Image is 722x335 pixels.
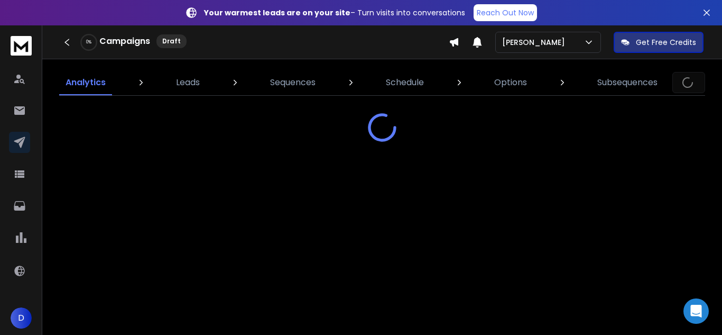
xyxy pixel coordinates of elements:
[204,7,465,18] p: – Turn visits into conversations
[59,70,112,95] a: Analytics
[99,35,150,48] h1: Campaigns
[11,307,32,329] button: D
[502,37,569,48] p: [PERSON_NAME]
[86,39,91,46] p: 0 %
[614,32,704,53] button: Get Free Credits
[379,70,430,95] a: Schedule
[170,70,206,95] a: Leads
[176,76,200,89] p: Leads
[636,37,696,48] p: Get Free Credits
[156,34,187,48] div: Draft
[477,7,534,18] p: Reach Out Now
[591,70,664,95] a: Subsequences
[66,76,106,89] p: Analytics
[264,70,322,95] a: Sequences
[683,298,709,324] div: Open Intercom Messenger
[386,76,424,89] p: Schedule
[488,70,533,95] a: Options
[597,76,658,89] p: Subsequences
[270,76,316,89] p: Sequences
[11,36,32,56] img: logo
[474,4,537,21] a: Reach Out Now
[494,76,527,89] p: Options
[204,7,350,18] strong: Your warmest leads are on your site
